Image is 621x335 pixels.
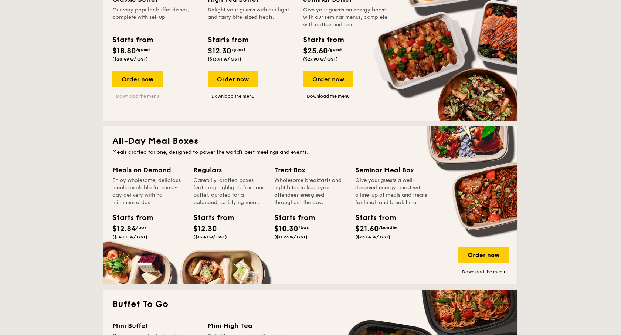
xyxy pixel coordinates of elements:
div: Mini High Tea [208,321,294,331]
span: ($11.23 w/ GST) [274,234,308,240]
div: Starts from [193,212,227,223]
h2: All-Day Meal Boxes [112,135,509,147]
div: Order now [458,247,509,263]
span: $12.30 [208,47,231,55]
span: /box [298,225,309,230]
span: ($13.41 w/ GST) [193,234,227,240]
div: Give your guests a well-deserved energy boost with a line-up of meals and treats for lunch and br... [355,177,427,206]
div: Wholesome breakfasts and light bites to keep your attendees energised throughout the day. [274,177,346,206]
span: $10.30 [274,224,298,233]
span: ($20.49 w/ GST) [112,57,148,62]
a: Download the menu [112,93,163,99]
span: $25.60 [303,47,328,55]
div: Mini Buffet [112,321,199,331]
span: ($27.90 w/ GST) [303,57,338,62]
span: /box [136,225,147,230]
span: /guest [328,47,342,52]
div: Starts from [112,212,146,223]
div: Starts from [355,212,388,223]
span: /guest [231,47,245,52]
div: Order now [112,71,163,87]
div: Starts from [274,212,308,223]
div: Meals on Demand [112,165,184,175]
span: /bundle [379,225,397,230]
span: ($23.54 w/ GST) [355,234,390,240]
div: Regulars [193,165,265,175]
div: Starts from [303,34,343,45]
h2: Buffet To Go [112,298,509,310]
div: Order now [208,71,258,87]
span: ($14.00 w/ GST) [112,234,147,240]
div: Carefully-crafted boxes featuring highlights from our buffet, curated for a balanced, satisfying ... [193,177,265,206]
a: Download the menu [208,93,258,99]
span: /guest [136,47,150,52]
div: Treat Box [274,165,346,175]
span: $18.80 [112,47,136,55]
span: $12.84 [112,224,136,233]
div: Our very popular buffet dishes, complete with set-up. [112,6,199,28]
span: $12.30 [193,224,217,233]
div: Enjoy wholesome, delicious meals available for same-day delivery with no minimum order. [112,177,184,206]
div: Delight your guests with our light and tasty bite-sized treats. [208,6,294,28]
a: Download the menu [303,93,353,99]
div: Starts from [208,34,248,45]
div: Give your guests an energy boost with our seminar menus, complete with coffee and tea. [303,6,390,28]
div: Meals crafted for one, designed to power the world's best meetings and events. [112,149,509,156]
a: Download the menu [458,269,509,275]
div: Seminar Meal Box [355,165,427,175]
div: Starts from [112,34,153,45]
span: $21.60 [355,224,379,233]
div: Order now [303,71,353,87]
span: ($13.41 w/ GST) [208,57,241,62]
